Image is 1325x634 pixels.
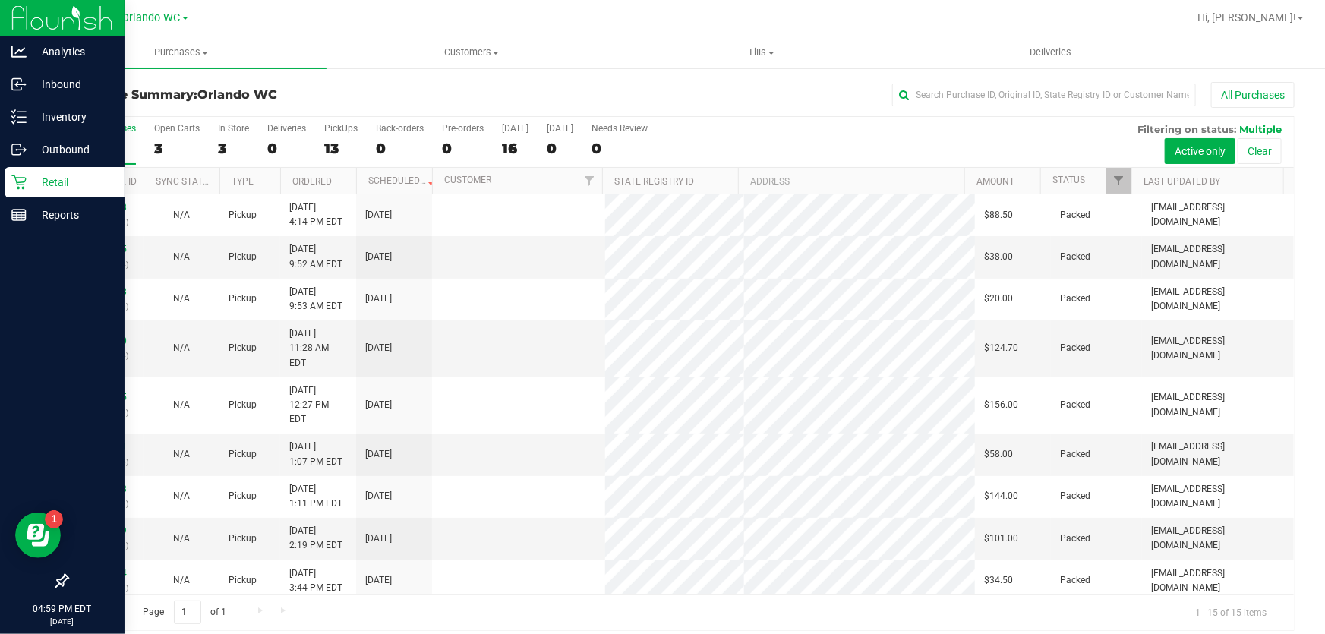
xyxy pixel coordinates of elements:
span: Orlando WC [197,87,277,102]
a: Purchases [36,36,327,68]
p: Inbound [27,75,118,93]
input: Search Purchase ID, Original ID, State Registry ID or Customer Name... [892,84,1196,106]
inline-svg: Inventory [11,109,27,125]
a: Ordered [292,176,332,187]
div: PickUps [324,123,358,134]
span: Packed [1060,531,1090,546]
p: Analytics [27,43,118,61]
span: $101.00 [984,531,1018,546]
inline-svg: Outbound [11,142,27,157]
span: Pickup [229,341,257,355]
span: Pickup [229,208,257,222]
span: [DATE] [365,398,392,412]
inline-svg: Retail [11,175,27,190]
a: Deliveries [906,36,1196,68]
inline-svg: Reports [11,207,27,222]
div: In Store [218,123,249,134]
p: [DATE] [7,616,118,627]
span: Not Applicable [173,490,190,501]
span: Packed [1060,489,1090,503]
div: Back-orders [376,123,424,134]
span: [DATE] [365,531,392,546]
span: $38.00 [984,250,1013,264]
span: Customers [327,46,616,59]
span: [DATE] 2:19 PM EDT [289,524,342,553]
button: N/A [173,292,190,306]
div: 0 [547,140,573,157]
span: $58.00 [984,447,1013,462]
span: $156.00 [984,398,1018,412]
span: Pickup [229,573,257,588]
span: Tills [617,46,906,59]
a: Tills [617,36,907,68]
div: [DATE] [547,123,573,134]
a: State Registry ID [614,176,694,187]
span: $34.50 [984,573,1013,588]
span: [DATE] [365,292,392,306]
button: N/A [173,208,190,222]
p: Retail [27,173,118,191]
span: [DATE] 3:44 PM EDT [289,566,342,595]
p: Reports [27,206,118,224]
span: Orlando WC [122,11,181,24]
span: Packed [1060,341,1090,355]
p: Outbound [27,140,118,159]
div: 0 [376,140,424,157]
span: Not Applicable [173,210,190,220]
span: [DATE] [365,208,392,222]
span: [DATE] 9:53 AM EDT [289,285,342,314]
span: Pickup [229,398,257,412]
span: Not Applicable [173,293,190,304]
div: Open Carts [154,123,200,134]
span: $20.00 [984,292,1013,306]
button: N/A [173,341,190,355]
button: All Purchases [1211,82,1295,108]
span: $124.70 [984,341,1018,355]
a: Filter [577,168,602,194]
a: Filter [1106,168,1131,194]
span: [EMAIL_ADDRESS][DOMAIN_NAME] [1151,285,1285,314]
span: [EMAIL_ADDRESS][DOMAIN_NAME] [1151,200,1285,229]
span: Pickup [229,447,257,462]
span: [EMAIL_ADDRESS][DOMAIN_NAME] [1151,524,1285,553]
span: Deliveries [1010,46,1093,59]
input: 1 [174,601,201,624]
button: N/A [173,573,190,588]
span: [DATE] 9:52 AM EDT [289,242,342,271]
span: Filtering on status: [1137,123,1236,135]
span: [DATE] 12:27 PM EDT [289,383,347,427]
div: 0 [442,140,484,157]
span: 1 - 15 of 15 items [1183,601,1279,623]
span: [DATE] 1:11 PM EDT [289,482,342,511]
span: Hi, [PERSON_NAME]! [1197,11,1296,24]
span: [DATE] 1:07 PM EDT [289,440,342,468]
span: Packed [1060,250,1090,264]
span: Not Applicable [173,533,190,544]
div: 3 [154,140,200,157]
span: Pickup [229,250,257,264]
span: [DATE] [365,447,392,462]
span: Packed [1060,292,1090,306]
iframe: Resource center [15,513,61,558]
span: Not Applicable [173,251,190,262]
span: Packed [1060,573,1090,588]
button: N/A [173,489,190,503]
span: Not Applicable [173,575,190,585]
button: Clear [1238,138,1282,164]
span: Packed [1060,398,1090,412]
span: Multiple [1239,123,1282,135]
span: [DATE] 11:28 AM EDT [289,326,347,371]
span: Purchases [36,46,327,59]
h3: Purchase Summary: [67,88,476,102]
inline-svg: Analytics [11,44,27,59]
span: Pickup [229,292,257,306]
span: Packed [1060,208,1090,222]
a: Amount [976,176,1014,187]
span: [EMAIL_ADDRESS][DOMAIN_NAME] [1151,390,1285,419]
a: Scheduled [368,175,437,186]
span: [EMAIL_ADDRESS][DOMAIN_NAME] [1151,334,1285,363]
a: Last Updated By [1144,176,1220,187]
button: N/A [173,447,190,462]
a: Type [232,176,254,187]
th: Address [738,168,964,194]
